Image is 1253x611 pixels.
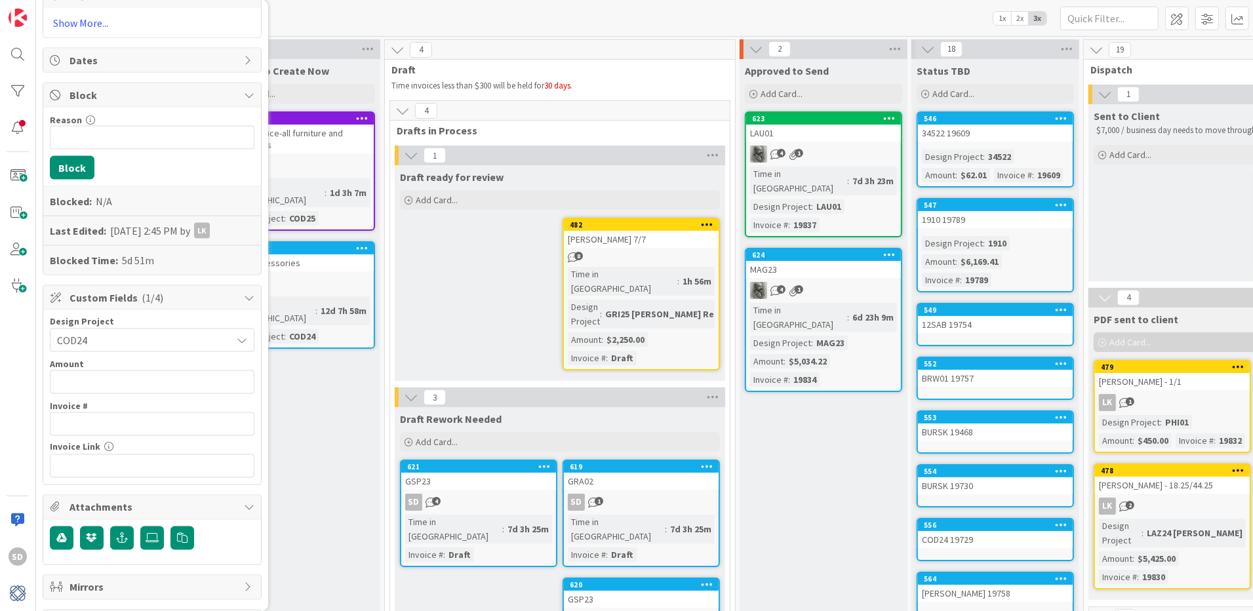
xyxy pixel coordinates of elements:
[410,42,432,58] span: 4
[568,351,606,365] div: Invoice #
[225,244,374,253] div: 575
[918,358,1073,387] div: 552BRW01 19757
[746,282,901,299] div: PA
[401,461,556,473] div: 621
[225,114,374,123] div: 671
[1144,526,1246,540] div: LAZ24 [PERSON_NAME]
[924,201,1073,210] div: 547
[922,168,955,182] div: Amount
[564,473,719,490] div: GRA02
[993,12,1011,25] span: 1x
[1095,361,1250,390] div: 479[PERSON_NAME] - 1/1
[746,249,901,278] div: 624MAG23
[286,211,319,226] div: COD25
[750,146,767,163] img: PA
[568,547,606,562] div: Invoice #
[564,579,719,591] div: 620
[606,351,608,365] span: :
[1099,433,1132,448] div: Amount
[918,316,1073,333] div: 12SAB 19754
[918,113,1073,125] div: 546
[1109,42,1131,58] span: 19
[564,461,719,473] div: 619
[994,168,1032,182] div: Invoice #
[1134,433,1172,448] div: $450.00
[110,223,210,239] div: [DATE] 2:45 PM by
[9,547,27,566] div: SD
[1029,12,1046,25] span: 3x
[811,336,813,350] span: :
[574,252,583,260] span: 8
[746,249,901,261] div: 624
[223,178,325,207] div: Time in [GEOGRAPHIC_DATA]
[568,515,665,543] div: Time in [GEOGRAPHIC_DATA]
[70,87,237,103] span: Block
[918,304,1073,333] div: 54912SAB 19754
[924,114,1073,123] div: 546
[752,250,901,260] div: 624
[932,88,974,100] span: Add Card...
[849,174,897,188] div: 7d 3h 23m
[922,254,955,269] div: Amount
[405,494,422,511] div: SD
[564,591,719,608] div: GSP23
[918,573,1073,585] div: 564
[1034,168,1064,182] div: 19609
[608,351,637,365] div: Draft
[397,124,713,137] span: Drafts in Process
[401,473,556,490] div: GSP23
[922,149,983,164] div: Design Project
[391,63,719,76] span: Draft
[50,401,88,412] label: Invoice #
[564,219,719,231] div: 482
[1126,397,1134,406] span: 1
[327,186,370,200] div: 1d 3h 7m
[96,193,112,209] div: N/A
[70,52,237,68] span: Dates
[570,580,719,589] div: 620
[924,413,1073,422] div: 553
[564,579,719,608] div: 620GSP23
[502,522,504,536] span: :
[957,168,990,182] div: $62.01
[924,467,1073,476] div: 554
[400,170,504,184] span: Draft ready for review
[284,329,286,344] span: :
[407,462,556,471] div: 621
[750,303,847,332] div: Time in [GEOGRAPHIC_DATA]
[122,252,154,268] div: 5d 51m
[960,273,962,287] span: :
[1095,394,1250,411] div: LK
[50,317,254,326] div: Design Project
[400,412,502,425] span: Draft Rework Needed
[70,500,237,515] span: Attachments
[918,585,1073,602] div: [PERSON_NAME] 19758
[918,125,1073,142] div: 34522 19609
[918,465,1073,477] div: 554
[918,531,1073,548] div: COD24 19729
[786,354,830,368] div: $5,034.22
[1134,551,1179,566] div: $5,425.00
[564,494,719,511] div: SD
[1099,498,1116,515] div: LK
[1142,526,1144,540] span: :
[918,477,1073,494] div: BURSK 19730
[918,412,1073,424] div: 553
[219,275,374,292] div: SD
[50,193,92,209] b: Blocked:
[750,218,788,232] div: Invoice #
[985,236,1010,250] div: 1910
[415,103,437,119] span: 4
[142,291,163,304] span: ( 1/4 )
[777,149,786,157] span: 4
[922,236,983,250] div: Design Project
[750,354,784,368] div: Amount
[1137,570,1139,584] span: :
[1095,465,1250,494] div: 478[PERSON_NAME] - 18.25/44.25
[50,252,118,268] b: Blocked Time:
[1139,570,1168,584] div: 19830
[1101,466,1250,475] div: 478
[1095,477,1250,494] div: [PERSON_NAME] - 18.25/44.25
[219,125,374,153] div: COD25 Invoice-all furniture and accessories
[416,194,458,206] span: Add Card...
